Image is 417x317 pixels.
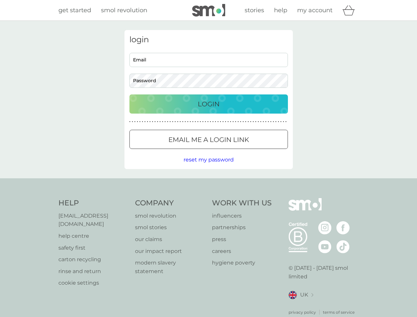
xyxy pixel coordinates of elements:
[217,120,219,123] p: ●
[177,120,178,123] p: ●
[198,99,220,109] p: Login
[212,223,272,232] a: partnerships
[336,240,350,253] img: visit the smol Tiktok page
[175,120,176,123] p: ●
[152,120,153,123] p: ●
[135,259,205,275] p: modern slavery statement
[58,7,91,14] span: get started
[297,6,332,15] a: my account
[197,120,198,123] p: ●
[207,120,209,123] p: ●
[260,120,261,123] p: ●
[232,120,234,123] p: ●
[235,120,236,123] p: ●
[255,120,257,123] p: ●
[164,120,166,123] p: ●
[240,120,241,123] p: ●
[318,221,331,234] img: visit the smol Instagram page
[278,120,279,123] p: ●
[170,120,171,123] p: ●
[263,120,264,123] p: ●
[289,198,322,221] img: smol
[101,6,147,15] a: smol revolution
[167,120,168,123] p: ●
[132,120,133,123] p: ●
[280,120,282,123] p: ●
[129,130,288,149] button: Email me a login link
[283,120,284,123] p: ●
[210,120,211,123] p: ●
[243,120,244,123] p: ●
[58,244,129,252] a: safety first
[162,120,163,123] p: ●
[212,120,214,123] p: ●
[58,279,129,287] a: cookie settings
[253,120,254,123] p: ●
[172,120,173,123] p: ●
[268,120,269,123] p: ●
[225,120,226,123] p: ●
[182,120,184,123] p: ●
[195,120,196,123] p: ●
[273,120,274,123] p: ●
[300,291,308,299] span: UK
[58,255,129,264] a: carton recycling
[258,120,259,123] p: ●
[157,120,158,123] p: ●
[135,223,205,232] a: smol stories
[135,198,205,208] h4: Company
[318,240,331,253] img: visit the smol Youtube page
[155,120,156,123] p: ●
[58,212,129,229] a: [EMAIL_ADDRESS][DOMAIN_NAME]
[184,157,234,163] span: reset my password
[227,120,229,123] p: ●
[159,120,161,123] p: ●
[135,212,205,220] a: smol revolution
[289,264,359,281] p: © [DATE] - [DATE] smol limited
[137,120,138,123] p: ●
[230,120,231,123] p: ●
[223,120,224,123] p: ●
[185,120,186,123] p: ●
[180,120,181,123] p: ●
[212,235,272,244] a: press
[135,235,205,244] a: our claims
[212,259,272,267] a: hygiene poverty
[289,309,316,315] a: privacy policy
[245,6,264,15] a: stories
[144,120,146,123] p: ●
[58,6,91,15] a: get started
[245,120,246,123] p: ●
[342,4,359,17] div: basket
[323,309,355,315] a: terms of service
[135,247,205,256] a: our impact report
[212,247,272,256] p: careers
[150,120,151,123] p: ●
[147,120,148,123] p: ●
[129,35,288,45] h3: login
[205,120,206,123] p: ●
[212,212,272,220] a: influencers
[274,6,287,15] a: help
[129,94,288,114] button: Login
[58,267,129,276] p: rinse and return
[192,4,225,17] img: smol
[220,120,221,123] p: ●
[245,7,264,14] span: stories
[289,291,297,299] img: UK flag
[129,120,131,123] p: ●
[184,156,234,164] button: reset my password
[237,120,239,123] p: ●
[142,120,143,123] p: ●
[139,120,141,123] p: ●
[192,120,193,123] p: ●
